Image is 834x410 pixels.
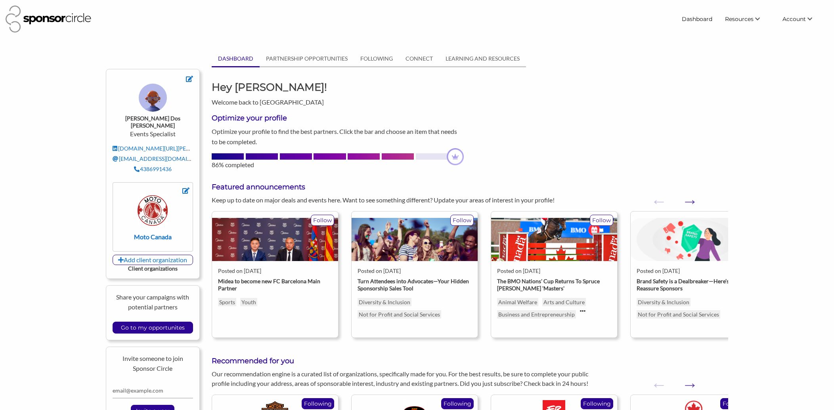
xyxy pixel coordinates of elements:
[497,267,611,275] div: Posted on [DATE]
[651,377,659,385] button: Previous
[590,215,613,225] p: Follow
[113,353,193,374] p: Invite someone to join Sponsor Circle
[719,12,776,26] li: Resources
[113,292,193,312] p: Share your campaigns with potential partners
[212,182,728,192] h3: Featured announcements
[651,193,659,201] button: Previous
[134,166,172,172] a: 4386991436
[218,278,320,292] strong: Midea to become new FC Barcelona Main Partner
[206,195,602,205] div: Keep up to date on major deals and events here. Want to see something different? Update your area...
[725,15,754,23] span: Resources
[128,265,178,272] strong: Client organizations
[212,113,464,123] h3: Optimize your profile
[637,310,720,318] p: Not for Profit and Social Services
[139,84,167,112] img: ToyFaces_Colored_BG_8_cw6kwm
[212,126,464,147] p: Optimize your profile to find the best partners. Click the bar and choose an item that needs to b...
[782,15,806,23] span: Account
[354,51,399,66] a: FOLLOWING
[451,215,473,225] p: Follow
[113,255,193,265] a: Add client organization
[542,298,586,306] p: Arts and Culture
[260,51,354,66] a: PARTNERSHIP OPPORTUNITIES
[113,145,266,152] a: [DOMAIN_NAME][URL][PERSON_NAME][PERSON_NAME]
[682,193,690,201] button: Next
[637,278,748,292] strong: Brand Safety is a Dealbreaker—Here’s How to Reassure Sponsors
[358,267,472,275] div: Posted on [DATE]
[212,51,260,66] a: DASHBOARD
[358,298,411,306] p: Diversity & Inclusion
[113,84,193,176] div: Events Specialist
[637,267,751,275] div: Posted on [DATE]
[218,267,332,275] div: Posted on [DATE]
[240,298,257,306] a: Youth
[218,298,236,306] a: Sports
[637,298,691,306] p: Diversity & Inclusion
[352,218,478,261] img: q1u5f2njez4wmhyqyyjf.png
[675,12,719,26] a: Dashboard
[447,148,464,165] img: dashboard-profile-progress-crown-a4ad1e52.png
[212,356,728,366] h3: Recommended for you
[122,195,183,240] a: Moto Canada
[212,160,464,170] div: 86% completed
[125,115,180,129] strong: [PERSON_NAME] Dos [PERSON_NAME]
[134,233,172,240] strong: Moto Canada
[776,12,828,26] li: Account
[206,80,338,107] div: Welcome back to [GEOGRAPHIC_DATA]
[439,51,526,66] a: LEARNING AND RESOURCES
[302,399,334,409] p: Following
[206,369,602,388] div: Our recommendation engine is a curated list of organizations, specifically made for you. For the ...
[117,322,189,333] input: Go to my opportunites
[212,80,332,94] h1: Hey [PERSON_NAME]!
[721,399,752,409] p: Following
[682,377,690,385] button: Next
[113,155,212,162] a: [EMAIL_ADDRESS][DOMAIN_NAME]
[311,215,334,225] p: Follow
[442,399,473,409] p: Following
[113,383,193,399] input: email@example.com
[212,218,338,261] img: IMAGE_1.jpg
[497,310,576,318] p: Business and Entrepreneurship
[138,195,168,225] img: yp66v0sasgcapjckc3yt
[497,278,600,292] strong: The BMO Nations' Cup Returns To Spruce [PERSON_NAME] 'Masters'
[581,399,613,409] p: Following
[399,51,439,66] a: CONNECT
[358,310,441,318] p: Not for Profit and Social Services
[491,218,617,261] img: efthcbfqjzbgsek6vial.jpg
[358,278,469,292] strong: Turn Attendees into Advocates—Your Hidden Sponsorship Sales Tool
[6,6,91,32] img: Sponsor Circle Logo
[497,298,538,306] p: Animal Welfare
[631,218,757,261] img: hro2n78csy6xogamkarv.png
